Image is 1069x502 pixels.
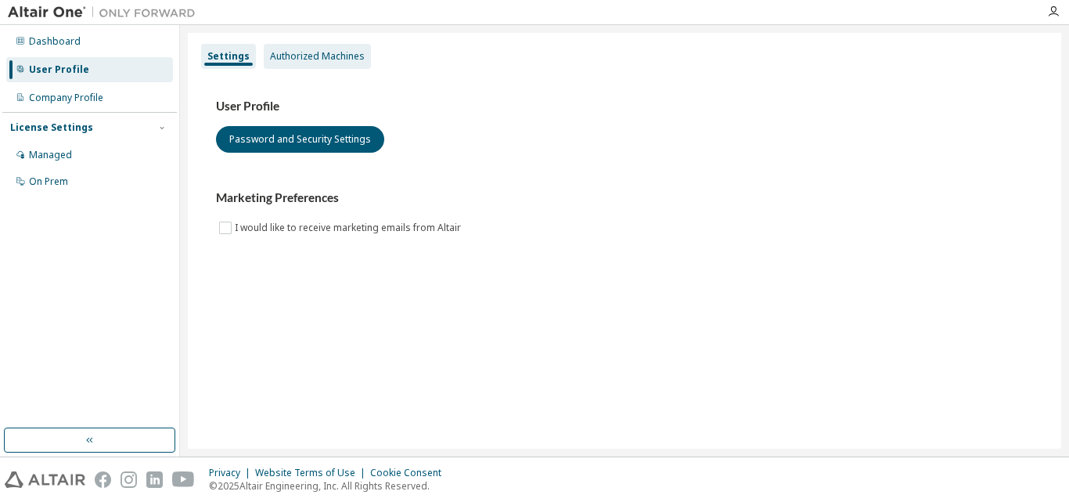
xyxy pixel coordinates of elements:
p: © 2025 Altair Engineering, Inc. All Rights Reserved. [209,479,451,493]
img: Altair One [8,5,203,20]
h3: Marketing Preferences [216,190,1033,206]
div: On Prem [29,175,68,188]
div: Website Terms of Use [255,467,370,479]
img: instagram.svg [121,471,137,488]
div: Company Profile [29,92,103,104]
div: Authorized Machines [270,50,365,63]
img: facebook.svg [95,471,111,488]
label: I would like to receive marketing emails from Altair [235,218,464,237]
h3: User Profile [216,99,1033,114]
div: User Profile [29,63,89,76]
div: License Settings [10,121,93,134]
div: Cookie Consent [370,467,451,479]
img: altair_logo.svg [5,471,85,488]
div: Dashboard [29,35,81,48]
img: linkedin.svg [146,471,163,488]
img: youtube.svg [172,471,195,488]
div: Settings [207,50,250,63]
button: Password and Security Settings [216,126,384,153]
div: Privacy [209,467,255,479]
div: Managed [29,149,72,161]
